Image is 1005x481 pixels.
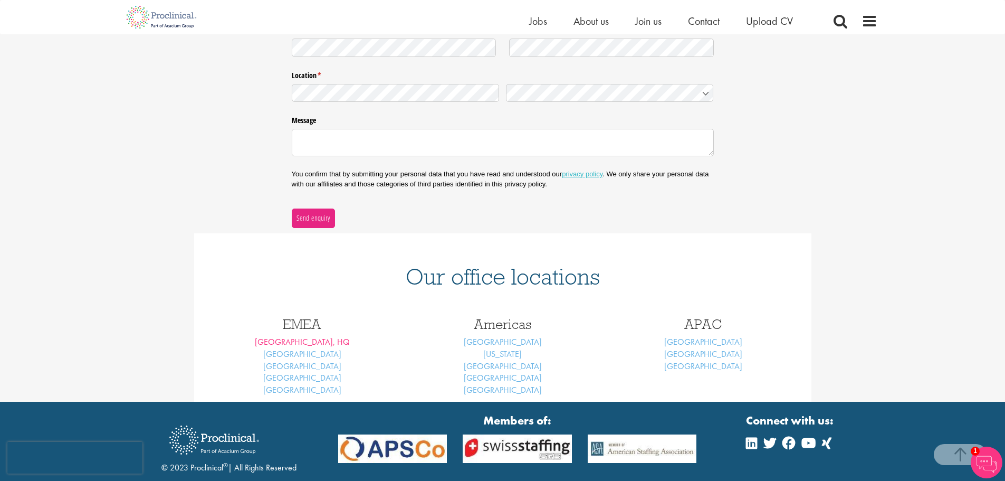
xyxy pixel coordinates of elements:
[263,361,341,372] a: [GEOGRAPHIC_DATA]
[255,336,350,347] a: [GEOGRAPHIC_DATA], HQ
[464,372,542,383] a: [GEOGRAPHIC_DATA]
[338,412,697,429] strong: Members of:
[292,209,335,228] button: Send enquiry
[330,435,455,464] img: APSCo
[664,348,742,360] a: [GEOGRAPHIC_DATA]
[971,447,1002,478] img: Chatbot
[263,372,341,383] a: [GEOGRAPHIC_DATA]
[455,435,580,464] img: APSCo
[746,14,793,28] a: Upload CV
[506,84,714,102] input: Country
[464,384,542,395] a: [GEOGRAPHIC_DATA]
[971,447,980,456] span: 1
[292,169,714,188] p: You confirm that by submitting your personal data that you have read and understood our . We only...
[529,14,547,28] a: Jobs
[611,317,796,331] h3: APAC
[562,170,602,178] a: privacy policy
[7,442,142,474] iframe: reCAPTCHA
[263,348,341,360] a: [GEOGRAPHIC_DATA]
[292,67,714,81] legend: Location
[664,361,742,372] a: [GEOGRAPHIC_DATA]
[292,84,500,102] input: State / Province / Region
[688,14,720,28] a: Contact
[410,317,595,331] h3: Americas
[161,418,267,462] img: Proclinical Recruitment
[464,361,542,372] a: [GEOGRAPHIC_DATA]
[223,461,228,469] sup: ®
[664,336,742,347] a: [GEOGRAPHIC_DATA]
[292,112,714,126] label: Message
[161,418,296,474] div: © 2023 Proclinical | All Rights Reserved
[483,348,522,360] a: [US_STATE]
[296,212,330,224] span: Send enquiry
[573,14,609,28] a: About us
[580,435,705,464] img: APSCo
[635,14,662,28] a: Join us
[263,384,341,395] a: [GEOGRAPHIC_DATA]
[210,317,395,331] h3: EMEA
[464,336,542,347] a: [GEOGRAPHIC_DATA]
[210,265,796,288] h1: Our office locations
[746,412,836,429] strong: Connect with us:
